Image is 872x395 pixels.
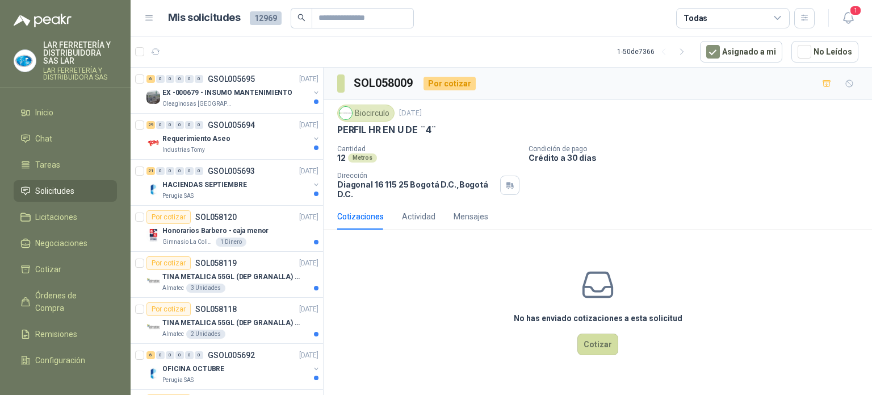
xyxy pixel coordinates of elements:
p: [DATE] [299,304,318,315]
div: 0 [166,75,174,83]
a: Órdenes de Compra [14,285,117,319]
div: Cotizaciones [337,210,384,223]
p: GSOL005695 [208,75,255,83]
span: Configuración [35,354,85,367]
div: 0 [175,167,184,175]
p: Diagonal 16 115 25 Bogotá D.C. , Bogotá D.C. [337,180,496,199]
a: Cotizar [14,259,117,280]
p: Almatec [162,284,184,293]
div: 1 Dinero [216,238,246,247]
p: GSOL005692 [208,351,255,359]
p: OFICINA OCTUBRE [162,364,224,375]
p: SOL058118 [195,305,237,313]
img: Logo peakr [14,14,72,27]
img: Company Logo [146,367,160,380]
span: Solicitudes [35,185,74,197]
span: 1 [849,5,862,16]
div: 0 [185,75,194,83]
div: 0 [156,351,165,359]
div: 0 [195,167,203,175]
p: [DATE] [299,120,318,131]
div: 0 [195,75,203,83]
a: Por cotizarSOL058118[DATE] Company LogoTINA METALICA 55GL (DEP GRANALLA) CON TAPAAlmatec2 Unidades [131,298,323,344]
div: 0 [166,121,174,129]
button: Asignado a mi [700,41,782,63]
button: Cotizar [577,334,618,355]
div: 0 [185,351,194,359]
div: 0 [195,351,203,359]
div: Biocirculo [337,105,395,122]
div: 0 [156,121,165,129]
div: Todas [684,12,707,24]
div: 0 [175,121,184,129]
div: 6 [146,75,155,83]
span: Licitaciones [35,211,77,223]
p: Crédito a 30 días [529,153,867,163]
p: Honorarios Barbero - caja menor [162,226,269,236]
p: [DATE] [299,258,318,269]
div: Por cotizar [146,210,191,224]
span: search [297,14,305,22]
p: Perugia SAS [162,192,194,201]
p: Cantidad [337,145,519,153]
span: Chat [35,132,52,145]
div: 1 - 50 de 7366 [617,43,691,61]
a: 21 0 0 0 0 0 GSOL005693[DATE] Company LogoHACIENDAS SEPTIEMBREPerugia SAS [146,164,321,201]
div: 0 [195,121,203,129]
a: Inicio [14,102,117,123]
a: Configuración [14,350,117,371]
p: GSOL005693 [208,167,255,175]
a: Remisiones [14,323,117,345]
span: Remisiones [35,328,77,340]
a: Por cotizarSOL058119[DATE] Company LogoTINA METALICA 55GL (DEP GRANALLA) CON TAPAAlmatec3 Unidades [131,252,323,298]
div: 2 Unidades [186,330,225,339]
a: 6 0 0 0 0 0 GSOL005692[DATE] Company LogoOFICINA OCTUBREPerugia SAS [146,348,321,385]
p: HACIENDAS SEPTIEMBRE [162,180,247,190]
h3: No has enviado cotizaciones a esta solicitud [514,312,682,325]
a: Tareas [14,154,117,176]
img: Company Logo [146,90,160,104]
div: Mensajes [454,210,488,223]
div: Por cotizar [424,77,476,90]
h1: Mis solicitudes [168,10,241,26]
div: 21 [146,167,155,175]
span: Órdenes de Compra [35,289,106,314]
div: 0 [185,167,194,175]
button: 1 [838,8,858,28]
a: Por cotizarSOL058120[DATE] Company LogoHonorarios Barbero - caja menorGimnasio La Colina1 Dinero [131,206,323,252]
span: 12969 [250,11,282,25]
img: Company Logo [146,275,160,288]
p: SOL058119 [195,259,237,267]
button: No Leídos [791,41,858,63]
p: Condición de pago [529,145,867,153]
div: 0 [156,167,165,175]
div: Por cotizar [146,302,191,316]
p: TINA METALICA 55GL (DEP GRANALLA) CON TAPA [162,318,304,329]
a: Licitaciones [14,206,117,228]
p: [DATE] [299,166,318,177]
h3: SOL058009 [354,74,414,92]
p: PERFIL HR EN U DE ¨4¨ [337,124,437,136]
p: Gimnasio La Colina [162,238,213,247]
p: SOL058120 [195,213,237,221]
div: 0 [166,167,174,175]
p: [DATE] [299,212,318,223]
span: Tareas [35,159,60,171]
p: [DATE] [299,74,318,85]
p: [DATE] [399,108,422,119]
div: 0 [175,351,184,359]
p: Oleaginosas [GEOGRAPHIC_DATA][PERSON_NAME] [162,99,234,109]
div: 6 [146,351,155,359]
p: TINA METALICA 55GL (DEP GRANALLA) CON TAPA [162,272,304,282]
a: Chat [14,128,117,149]
div: 3 Unidades [186,284,225,293]
p: EX -000679 - INSUMO MANTENIMIENTO [162,88,292,98]
img: Company Logo [146,228,160,242]
a: 29 0 0 0 0 0 GSOL005694[DATE] Company LogoRequerimiento AseoIndustrias Tomy [146,118,321,155]
div: 0 [185,121,194,129]
a: Negociaciones [14,232,117,254]
div: 29 [146,121,155,129]
a: Solicitudes [14,180,117,202]
img: Company Logo [146,321,160,334]
p: 12 [337,153,346,163]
